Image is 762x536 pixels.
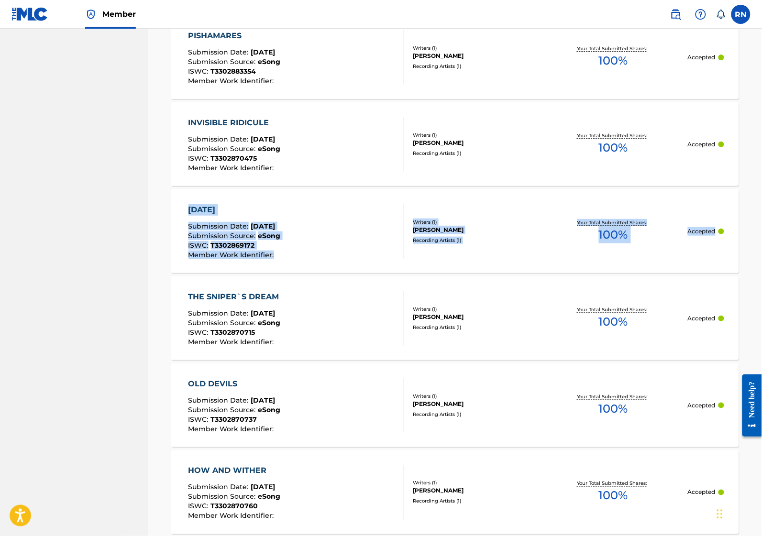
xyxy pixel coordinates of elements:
[11,7,48,21] img: MLC Logo
[577,306,650,313] p: Your Total Submitted Shares:
[413,63,539,70] div: Recording Artists ( 1 )
[188,291,284,303] div: THE SNIPER`S DREAM
[258,144,281,153] span: eSong
[670,9,682,20] img: search
[188,483,251,492] span: Submission Date :
[413,480,539,487] div: Writers ( 1 )
[188,378,281,390] div: OLD DEVILS
[188,67,211,76] span: ISWC :
[188,57,258,66] span: Submission Source :
[691,5,710,24] div: Help
[717,500,723,528] div: Drag
[188,222,251,230] span: Submission Date :
[251,483,276,492] span: [DATE]
[413,411,539,418] div: Recording Artists ( 1 )
[714,490,762,536] iframe: Chat Widget
[413,131,539,139] div: Writers ( 1 )
[171,15,739,99] a: PISHAMARESSubmission Date:[DATE]Submission Source:eSongISWC:T3302883354Member Work Identifier:Wri...
[258,231,281,240] span: eSong
[413,150,539,157] div: Recording Artists ( 1 )
[171,450,739,534] a: HOW AND WITHERSubmission Date:[DATE]Submission Source:eSongISWC:T3302870760Member Work Identifier...
[413,313,539,321] div: [PERSON_NAME]
[735,367,762,444] iframe: Resource Center
[577,393,650,400] p: Your Total Submitted Shares:
[413,498,539,505] div: Recording Artists ( 1 )
[666,5,685,24] a: Public Search
[188,318,258,327] span: Submission Source :
[188,338,276,346] span: Member Work Identifier :
[731,5,751,24] div: User Menu
[211,502,258,511] span: T3302870760
[413,400,539,408] div: [PERSON_NAME]
[188,512,276,520] span: Member Work Identifier :
[171,363,739,447] a: OLD DEVILSSubmission Date:[DATE]Submission Source:eSongISWC:T3302870737Member Work Identifier:Wri...
[251,396,276,405] span: [DATE]
[258,57,281,66] span: eSong
[188,492,258,501] span: Submission Source :
[258,492,281,501] span: eSong
[85,9,97,20] img: Top Rightsholder
[413,237,539,244] div: Recording Artists ( 1 )
[716,10,726,19] div: Notifications
[188,117,281,129] div: INVISIBLE RIDICULE
[688,488,716,497] p: Accepted
[171,189,739,273] a: [DATE]Submission Date:[DATE]Submission Source:eSongISWC:T3302869172Member Work Identifier:Writers...
[211,328,255,337] span: T3302870715
[688,314,716,323] p: Accepted
[413,139,539,147] div: [PERSON_NAME]
[413,219,539,226] div: Writers ( 1 )
[413,324,539,331] div: Recording Artists ( 1 )
[413,306,539,313] div: Writers ( 1 )
[251,309,276,317] span: [DATE]
[688,227,716,236] p: Accepted
[413,393,539,400] div: Writers ( 1 )
[599,487,628,504] span: 100 %
[251,48,276,56] span: [DATE]
[688,53,716,62] p: Accepted
[577,219,650,226] p: Your Total Submitted Shares:
[188,48,251,56] span: Submission Date :
[599,52,628,69] span: 100 %
[599,400,628,417] span: 100 %
[188,135,251,143] span: Submission Date :
[188,204,281,216] div: [DATE]
[599,139,628,156] span: 100 %
[188,309,251,317] span: Submission Date :
[688,401,716,410] p: Accepted
[688,140,716,149] p: Accepted
[171,276,739,360] a: THE SNIPER`S DREAMSubmission Date:[DATE]Submission Source:eSongISWC:T3302870715Member Work Identi...
[577,45,650,52] p: Your Total Submitted Shares:
[188,30,281,42] div: PISHAMARES
[599,226,628,243] span: 100 %
[188,396,251,405] span: Submission Date :
[211,241,255,250] span: T3302869172
[188,154,211,163] span: ISWC :
[188,144,258,153] span: Submission Source :
[188,415,211,424] span: ISWC :
[413,52,539,60] div: [PERSON_NAME]
[599,313,628,330] span: 100 %
[188,425,276,433] span: Member Work Identifier :
[413,44,539,52] div: Writers ( 1 )
[188,231,258,240] span: Submission Source :
[577,132,650,139] p: Your Total Submitted Shares:
[258,318,281,327] span: eSong
[188,328,211,337] span: ISWC :
[102,9,136,20] span: Member
[211,415,257,424] span: T3302870737
[188,251,276,259] span: Member Work Identifier :
[188,502,211,511] span: ISWC :
[188,465,281,477] div: HOW AND WITHER
[251,135,276,143] span: [DATE]
[251,222,276,230] span: [DATE]
[413,487,539,495] div: [PERSON_NAME]
[188,405,258,414] span: Submission Source :
[188,241,211,250] span: ISWC :
[188,77,276,85] span: Member Work Identifier :
[577,480,650,487] p: Your Total Submitted Shares:
[258,405,281,414] span: eSong
[413,226,539,234] div: [PERSON_NAME]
